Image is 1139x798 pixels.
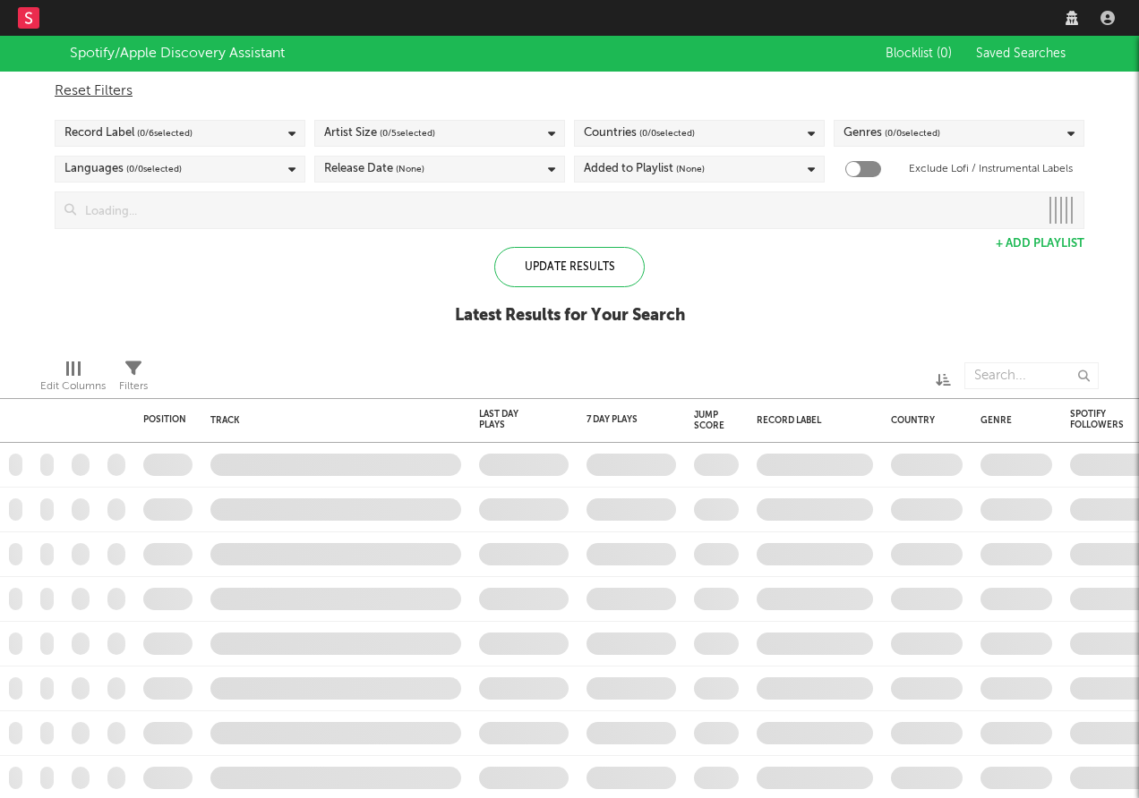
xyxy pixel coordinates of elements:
div: Position [143,414,186,425]
div: Record Label [64,123,193,144]
span: (None) [676,158,705,180]
label: Exclude Lofi / Instrumental Labels [909,158,1073,180]
div: Jump Score [694,410,724,431]
div: Release Date [324,158,424,180]
span: ( 0 ) [937,47,952,60]
div: Spotify/Apple Discovery Assistant [70,43,285,64]
div: Edit Columns [40,376,106,397]
div: Countries [584,123,695,144]
div: 7 Day Plays [587,414,649,425]
div: Reset Filters [55,81,1084,102]
div: Edit Columns [40,353,106,405]
span: Saved Searches [976,47,1069,60]
span: ( 0 / 6 selected) [137,123,193,144]
div: Country [891,415,954,426]
input: Search... [964,362,1099,389]
div: Last Day Plays [479,409,542,430]
div: Track [210,415,452,426]
span: ( 0 / 0 selected) [639,123,695,144]
div: Filters [119,376,148,397]
span: (None) [396,158,424,180]
div: Update Results [494,247,645,287]
button: Saved Searches [971,47,1069,61]
span: ( 0 / 5 selected) [380,123,435,144]
span: Blocklist [886,47,952,60]
div: Record Label [757,415,864,426]
div: Latest Results for Your Search [455,305,685,327]
div: Languages [64,158,182,180]
div: Spotify Followers [1070,409,1133,430]
input: Loading... [76,192,1039,228]
div: Genres [844,123,940,144]
div: Filters [119,353,148,405]
div: Artist Size [324,123,435,144]
button: + Add Playlist [996,238,1084,250]
span: ( 0 / 0 selected) [126,158,182,180]
div: Genre [981,415,1043,426]
span: ( 0 / 0 selected) [885,123,940,144]
div: Added to Playlist [584,158,705,180]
